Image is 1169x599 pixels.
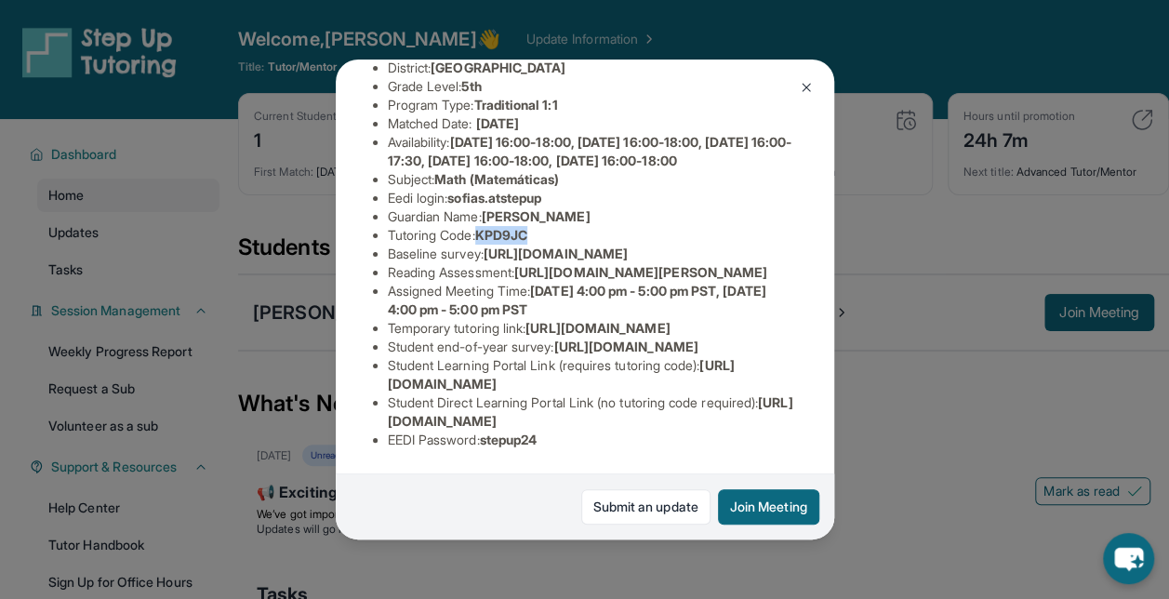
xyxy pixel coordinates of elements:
[473,97,557,113] span: Traditional 1:1
[388,189,797,207] li: Eedi login :
[388,170,797,189] li: Subject :
[525,320,670,336] span: [URL][DOMAIN_NAME]
[447,190,541,206] span: sofias.atstepup
[388,114,797,133] li: Matched Date:
[388,96,797,114] li: Program Type:
[484,246,628,261] span: [URL][DOMAIN_NAME]
[388,133,797,170] li: Availability:
[388,245,797,263] li: Baseline survey :
[799,80,814,95] img: Close Icon
[388,283,766,317] span: [DATE] 4:00 pm - 5:00 pm PST, [DATE] 4:00 pm - 5:00 pm PST
[1103,533,1154,584] button: chat-button
[482,208,591,224] span: [PERSON_NAME]
[553,339,697,354] span: [URL][DOMAIN_NAME]
[514,264,767,280] span: [URL][DOMAIN_NAME][PERSON_NAME]
[388,431,797,449] li: EEDI Password :
[388,59,797,77] li: District:
[388,226,797,245] li: Tutoring Code :
[480,432,538,447] span: stepup24
[388,77,797,96] li: Grade Level:
[476,115,519,131] span: [DATE]
[718,489,819,525] button: Join Meeting
[388,134,792,168] span: [DATE] 16:00-18:00, [DATE] 16:00-18:00, [DATE] 16:00-17:30, [DATE] 16:00-18:00, [DATE] 16:00-18:00
[388,393,797,431] li: Student Direct Learning Portal Link (no tutoring code required) :
[475,227,527,243] span: KPD9JC
[431,60,565,75] span: [GEOGRAPHIC_DATA]
[388,207,797,226] li: Guardian Name :
[581,489,711,525] a: Submit an update
[388,263,797,282] li: Reading Assessment :
[434,171,559,187] span: Math (Matemáticas)
[461,78,481,94] span: 5th
[388,356,797,393] li: Student Learning Portal Link (requires tutoring code) :
[388,282,797,319] li: Assigned Meeting Time :
[388,319,797,338] li: Temporary tutoring link :
[388,338,797,356] li: Student end-of-year survey :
